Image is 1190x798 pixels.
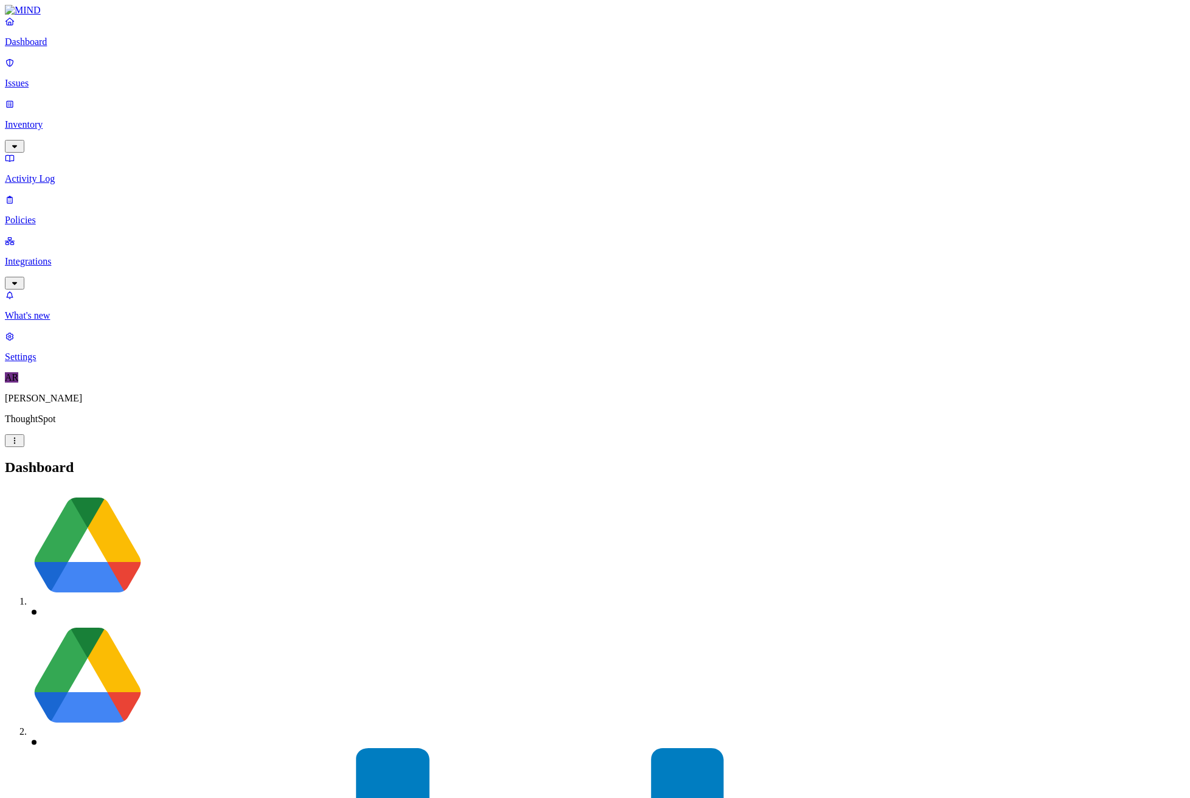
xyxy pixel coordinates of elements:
a: Activity Log [5,153,1185,184]
p: Policies [5,215,1185,226]
a: Inventory [5,99,1185,151]
a: Dashboard [5,16,1185,47]
a: Integrations [5,235,1185,288]
p: Dashboard [5,36,1185,47]
p: Issues [5,78,1185,89]
img: svg%3e [29,618,146,735]
p: Integrations [5,256,1185,267]
a: Issues [5,57,1185,89]
img: MIND [5,5,41,16]
p: Activity Log [5,173,1185,184]
a: What's new [5,290,1185,321]
p: What's new [5,310,1185,321]
p: Inventory [5,119,1185,130]
img: svg%3e [29,488,146,605]
a: Settings [5,331,1185,363]
a: Policies [5,194,1185,226]
p: [PERSON_NAME] [5,393,1185,404]
a: MIND [5,5,1185,16]
h2: Dashboard [5,459,1185,476]
p: Settings [5,352,1185,363]
p: ThoughtSpot [5,414,1185,425]
span: AR [5,372,18,383]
